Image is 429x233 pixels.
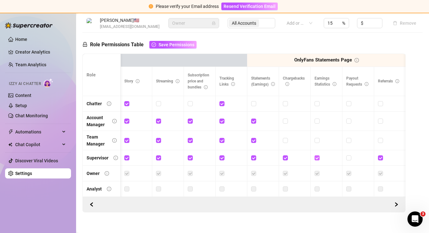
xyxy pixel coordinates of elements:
[391,199,401,210] button: Scroll Backward
[365,82,368,86] span: info-circle
[394,202,399,207] span: right
[172,18,215,28] span: Owner
[15,139,60,150] span: Chat Copilot
[100,17,159,24] span: [PERSON_NAME] 🇺🇸
[152,42,156,47] span: check-circle
[87,114,107,128] div: Account Manager
[333,82,336,86] span: info-circle
[420,211,426,217] span: 3
[87,185,102,192] div: Analyst
[251,76,275,87] span: Statements (Earnings)
[107,187,111,191] span: info-circle
[9,81,41,87] span: Izzy AI Chatter
[176,79,179,83] span: info-circle
[159,42,194,47] span: Save Permissions
[283,76,305,87] span: Chargebacks
[87,199,97,210] button: Scroll Forward
[156,79,179,83] span: Streaming
[224,4,276,9] span: Resend Verification Email
[15,127,60,137] span: Automations
[407,211,423,227] iframe: Intercom live chat
[87,100,102,107] div: Chatter
[219,76,235,87] span: Tracking Links
[315,76,336,87] span: Earnings Statistics
[395,79,399,83] span: info-circle
[112,138,117,143] span: info-circle
[87,18,97,29] img: Alva K
[5,22,53,29] img: logo-BBDzfeDw.svg
[221,3,278,10] button: Resend Verification Email
[87,133,107,147] div: Team Manager
[82,41,197,49] h5: Role Permissions Table
[212,21,216,25] span: lock
[15,171,32,176] a: Settings
[354,58,359,62] span: info-circle
[15,103,27,108] a: Setup
[114,156,118,160] span: info-circle
[89,202,94,207] span: left
[100,24,159,30] span: [EMAIL_ADDRESS][DOMAIN_NAME]
[8,142,12,147] img: Chat Copilot
[124,79,140,83] span: Story
[107,101,111,106] span: info-circle
[15,47,66,57] a: Creator Analytics
[294,57,352,63] strong: OnlyFans Statements Page
[156,3,219,10] div: Please verify your Email address
[112,119,117,123] span: info-circle
[87,170,100,177] div: Owner
[15,113,48,118] a: Chat Monitoring
[15,93,31,98] a: Content
[43,78,53,87] img: AI Chatter
[8,129,13,134] span: thunderbolt
[15,62,46,67] a: Team Analytics
[378,79,399,83] span: Referrals
[149,4,153,9] span: exclamation-circle
[188,73,209,89] span: Subscription price and bundles
[83,54,121,96] th: Role
[285,82,289,86] span: info-circle
[15,37,27,42] a: Home
[390,19,419,27] button: Remove
[15,158,58,163] a: Discover Viral Videos
[136,79,140,83] span: info-circle
[105,171,109,176] span: info-circle
[231,82,235,86] span: info-circle
[149,41,197,49] button: Save Permissions
[204,85,208,89] span: info-circle
[346,76,368,87] span: Payout Requests
[82,42,88,47] span: lock
[87,154,108,161] div: Supervisor
[271,82,275,86] span: info-circle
